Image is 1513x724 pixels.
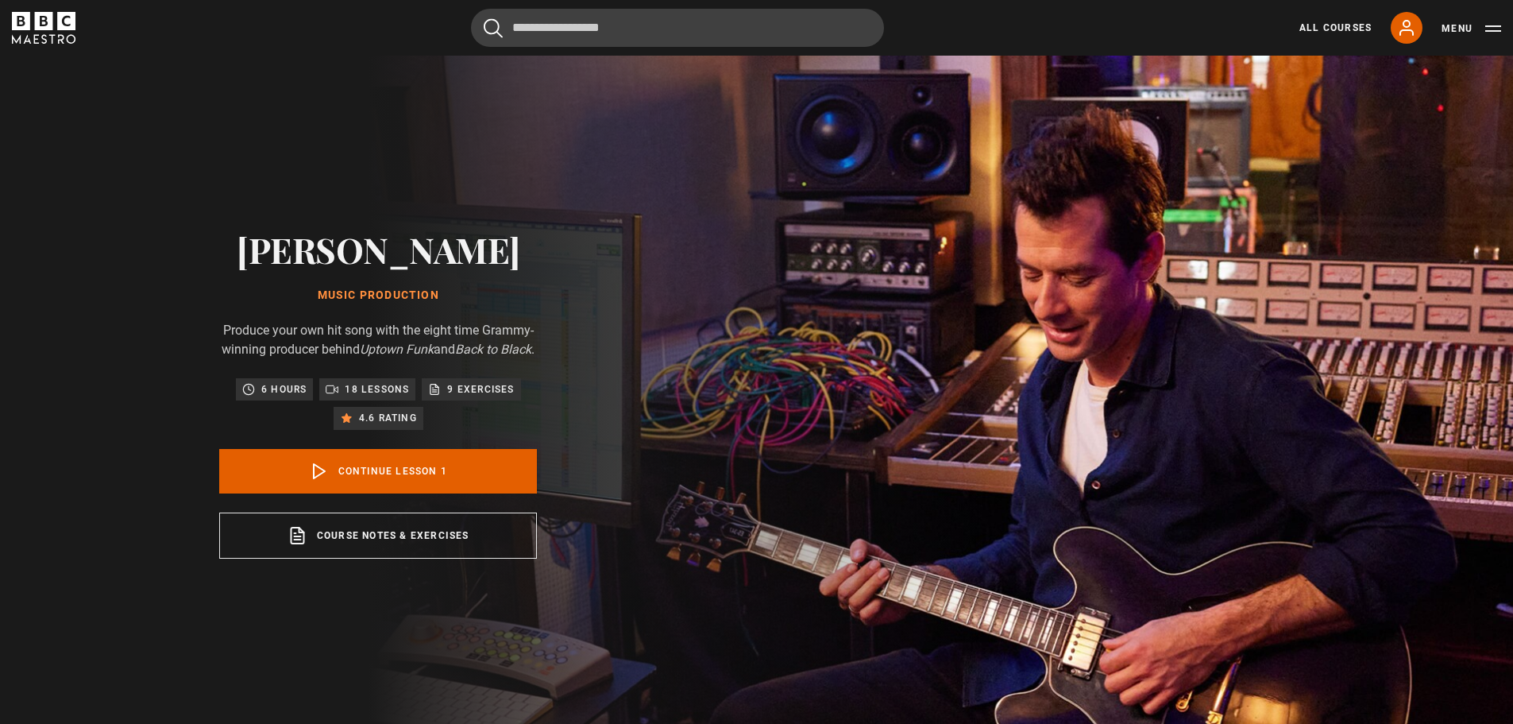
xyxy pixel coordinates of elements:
input: Search [471,9,884,47]
h1: Music Production [219,289,537,302]
p: 9 exercises [447,381,514,397]
a: All Courses [1299,21,1372,35]
i: Back to Black [455,342,531,357]
a: Course notes & exercises [219,513,537,559]
p: 18 lessons [345,381,409,397]
p: 6 hours [261,381,307,397]
h2: [PERSON_NAME] [219,229,537,269]
p: 4.6 rating [359,410,417,426]
p: Produce your own hit song with the eight time Grammy-winning producer behind and . [219,321,537,359]
i: Uptown Funk [360,342,434,357]
button: Toggle navigation [1442,21,1501,37]
a: Continue lesson 1 [219,449,537,494]
button: Submit the search query [484,18,503,38]
svg: BBC Maestro [12,12,75,44]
